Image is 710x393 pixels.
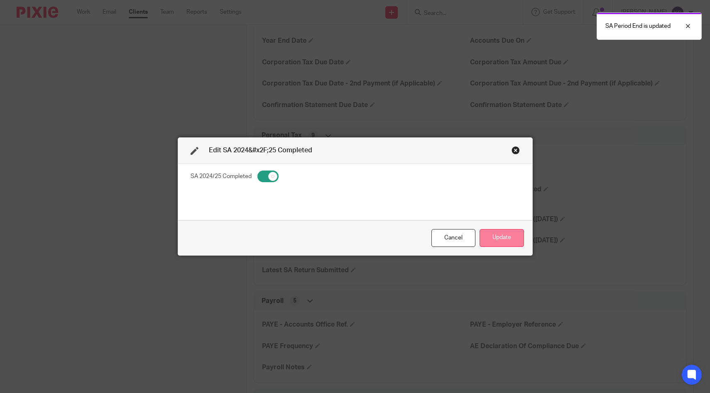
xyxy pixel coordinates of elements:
div: Close this dialog window [431,229,475,247]
label: SA 2024/25 Completed [191,172,252,181]
p: SA Period End is updated [605,22,671,30]
button: Update [480,229,524,247]
span: Edit SA 2024&#x2F;25 Completed [209,147,312,154]
div: Close this dialog window [512,146,520,154]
